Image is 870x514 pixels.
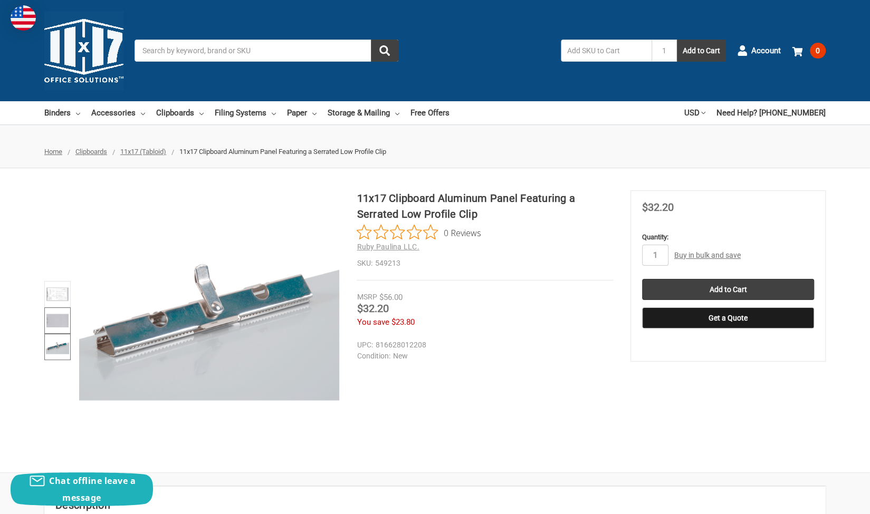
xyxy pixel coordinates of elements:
span: $23.80 [391,317,414,327]
dt: UPC: [357,340,372,351]
span: Chat offline leave a message [49,475,136,503]
span: $32.20 [357,302,388,315]
a: USD [684,101,705,124]
a: Accessories [91,101,145,124]
a: 0 [792,37,826,64]
a: Free Offers [410,101,450,124]
img: 11x17 Clipboard Aluminum Panel Featuring a Serrated Low Profile Clip [46,309,69,332]
button: Rated 0 out of 5 stars from 0 reviews. Jump to reviews. [357,225,481,240]
span: 0 [810,43,826,59]
span: 0 Reviews [443,225,481,240]
img: 11x17.com [44,11,123,90]
a: Clipboards [156,101,204,124]
span: $56.00 [379,293,402,302]
a: 11x17 (Tabloid) [120,148,166,156]
img: 11x17 Clipboard Aluminum Panel Featuring a Serrated Low Profile Clip [79,190,339,450]
a: Account [737,37,781,64]
input: Search by keyword, brand or SKU [135,40,398,62]
dt: SKU: [357,258,372,269]
a: Need Help? [PHONE_NUMBER] [716,101,826,124]
button: Add to Cart [677,40,726,62]
span: Account [751,45,781,57]
span: 11x17 Clipboard Aluminum Panel Featuring a Serrated Low Profile Clip [179,148,386,156]
span: You save [357,317,389,327]
button: Get a Quote [642,307,814,328]
h2: Description [55,497,815,513]
button: Chat offline leave a message [11,472,153,506]
dd: New [357,351,608,362]
dt: Condition: [357,351,390,362]
a: Ruby Paulina LLC. [357,243,419,251]
span: $32.20 [642,201,674,214]
label: Quantity: [642,232,814,243]
input: Add SKU to Cart [561,40,652,62]
a: Filing Systems [215,101,276,124]
img: 11x17 Clipboard Aluminum Panel Featuring a Serrated Low Profile Clip [46,283,69,306]
a: Binders [44,101,80,124]
img: 11x17 Clipboard (542110) [46,335,69,358]
a: Storage & Mailing [328,101,399,124]
dd: 816628012208 [357,340,608,351]
div: MSRP [357,292,377,303]
dd: 549213 [357,258,613,269]
a: Clipboards [75,148,107,156]
a: Home [44,148,62,156]
a: Paper [287,101,317,124]
img: duty and tax information for United States [11,5,36,31]
h1: 11x17 Clipboard Aluminum Panel Featuring a Serrated Low Profile Clip [357,190,613,222]
input: Add to Cart [642,279,814,300]
a: Buy in bulk and save [674,251,741,259]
